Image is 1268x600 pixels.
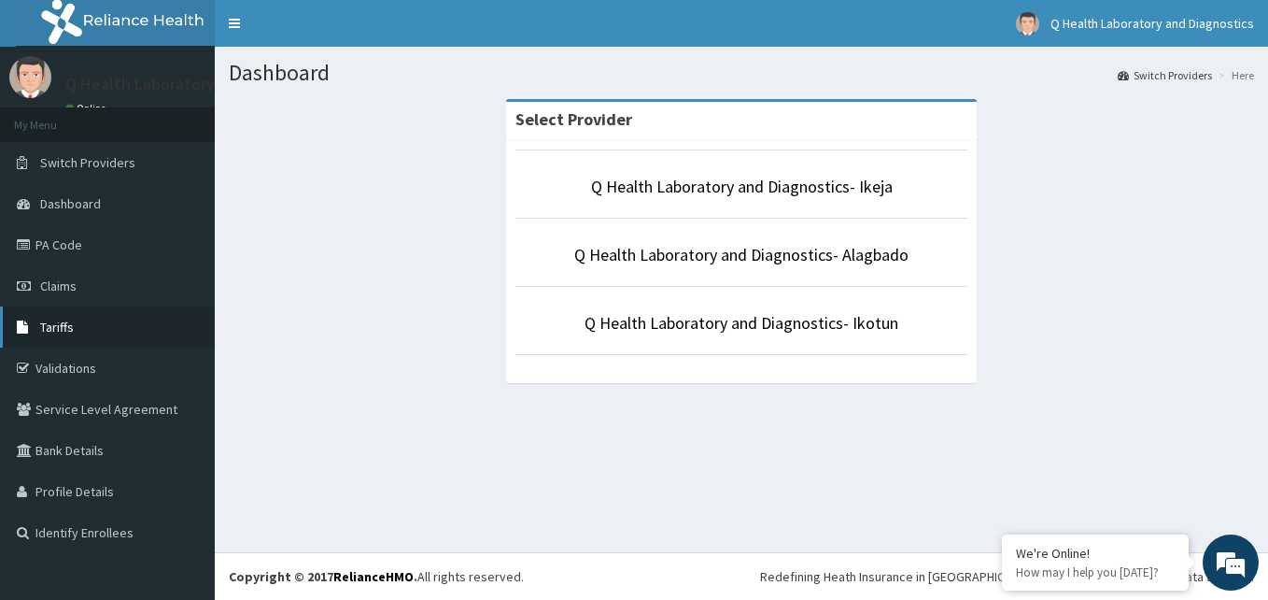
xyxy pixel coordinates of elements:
span: Tariffs [40,319,74,336]
img: User Image [1016,12,1039,36]
h1: Dashboard [229,61,1254,85]
a: Q Health Laboratory and Diagnostics- Ikeja [591,176,893,197]
a: Q Health Laboratory and Diagnostics- Alagbado [574,244,909,265]
img: User Image [9,56,51,98]
span: Q Health Laboratory and Diagnostics [1050,15,1254,32]
p: Q Health Laboratory and Diagnostics [65,76,334,93]
span: Switch Providers [40,154,135,171]
p: How may I help you today? [1016,564,1175,580]
a: Online [65,102,110,115]
footer: All rights reserved. [215,552,1268,600]
span: Dashboard [40,195,101,212]
strong: Copyright © 2017 . [229,568,417,585]
a: Q Health Laboratory and Diagnostics- Ikotun [585,312,898,334]
a: Switch Providers [1118,67,1212,83]
a: RelianceHMO [333,568,414,585]
li: Here [1214,67,1254,83]
div: We're Online! [1016,545,1175,562]
strong: Select Provider [515,108,632,130]
div: Redefining Heath Insurance in [GEOGRAPHIC_DATA] using Telemedicine and Data Science! [760,567,1254,586]
span: Claims [40,278,77,294]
